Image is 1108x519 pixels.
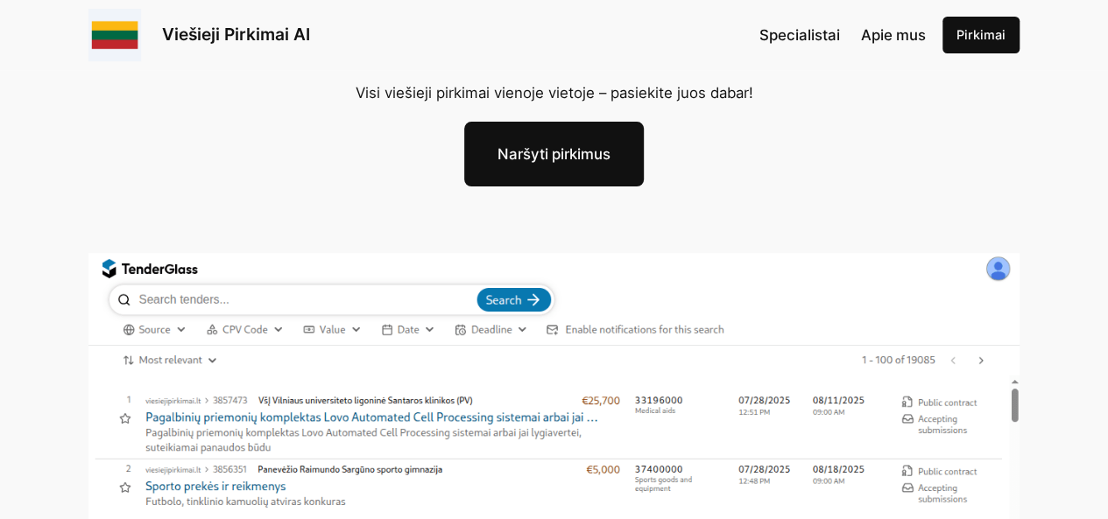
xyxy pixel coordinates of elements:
[759,24,926,46] nav: Navigation
[464,122,644,186] a: Naršyti pirkimus
[88,9,141,61] img: Viešieji pirkimai logo
[759,26,840,44] span: Specialistai
[162,24,310,45] a: Viešieji Pirkimai AI
[861,26,926,44] span: Apie mus
[942,17,1020,53] a: Pirkimai
[759,24,840,46] a: Specialistai
[307,81,801,104] p: Visi viešieji pirkimai vienoje vietoje – pasiekite juos dabar!
[861,24,926,46] a: Apie mus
